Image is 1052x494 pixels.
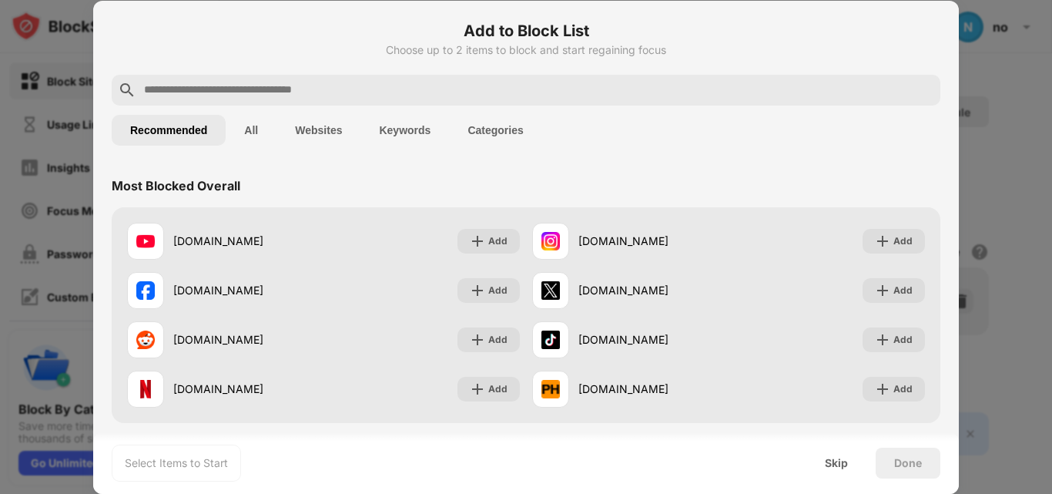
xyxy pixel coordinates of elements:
[173,282,323,298] div: [DOMAIN_NAME]
[173,381,323,397] div: [DOMAIN_NAME]
[125,455,228,471] div: Select Items to Start
[112,115,226,146] button: Recommended
[825,457,848,469] div: Skip
[541,380,560,398] img: favicons
[449,115,541,146] button: Categories
[112,178,240,193] div: Most Blocked Overall
[488,381,508,397] div: Add
[136,281,155,300] img: favicons
[578,233,729,249] div: [DOMAIN_NAME]
[541,281,560,300] img: favicons
[173,331,323,348] div: [DOMAIN_NAME]
[226,115,276,146] button: All
[578,331,729,348] div: [DOMAIN_NAME]
[893,283,913,298] div: Add
[488,283,508,298] div: Add
[360,115,449,146] button: Keywords
[578,381,729,397] div: [DOMAIN_NAME]
[578,282,729,298] div: [DOMAIN_NAME]
[173,233,323,249] div: [DOMAIN_NAME]
[118,81,136,99] img: search.svg
[541,331,560,349] img: favicons
[894,457,922,469] div: Done
[112,19,940,42] h6: Add to Block List
[893,332,913,348] div: Add
[893,381,913,397] div: Add
[276,115,360,146] button: Websites
[136,380,155,398] img: favicons
[136,331,155,349] img: favicons
[893,234,913,249] div: Add
[488,234,508,249] div: Add
[541,232,560,250] img: favicons
[136,232,155,250] img: favicons
[488,332,508,348] div: Add
[112,44,940,56] div: Choose up to 2 items to block and start regaining focus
